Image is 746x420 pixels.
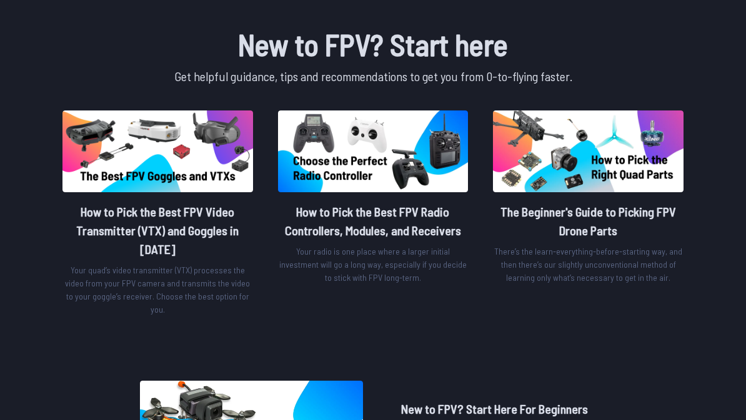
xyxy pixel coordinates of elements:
p: Your quad’s video transmitter (VTX) processes the video from your FPV camera and transmits the vi... [62,264,253,316]
p: Your radio is one place where a larger initial investment will go a long way, especially if you d... [278,245,469,285]
h1: New to FPV? Start here [60,22,686,67]
img: image of post [278,111,469,193]
a: image of postThe Beginner's Guide to Picking FPV Drone PartsThere’s the learn-everything-before-s... [493,111,684,290]
h2: New to FPV? Start Here For Beginners [383,400,606,419]
h2: How to Pick the Best FPV Video Transmitter (VTX) and Goggles in [DATE] [62,203,253,259]
img: image of post [493,111,684,193]
h2: How to Pick the Best FPV Radio Controllers, Modules, and Receivers [278,203,469,240]
a: image of postHow to Pick the Best FPV Radio Controllers, Modules, and ReceiversYour radio is one ... [278,111,469,290]
p: There’s the learn-everything-before-starting way, and then there’s our slightly unconventional me... [493,245,684,285]
h2: The Beginner's Guide to Picking FPV Drone Parts [493,203,684,240]
img: image of post [62,111,253,193]
a: image of postHow to Pick the Best FPV Video Transmitter (VTX) and Goggles in [DATE]Your quad’s vi... [62,111,253,321]
p: Get helpful guidance, tips and recommendations to get you from 0-to-flying faster. [60,67,686,86]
